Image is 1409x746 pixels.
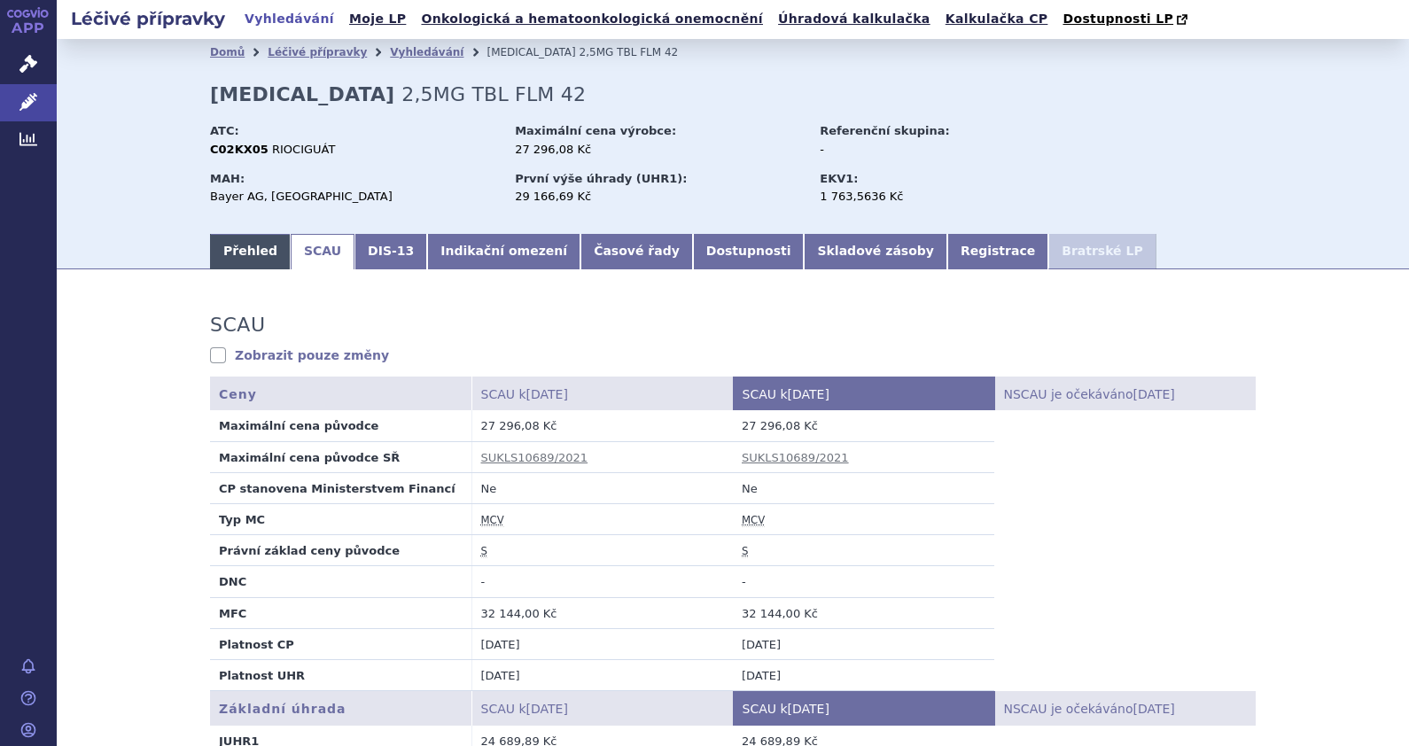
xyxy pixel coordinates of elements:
[1057,7,1196,32] a: Dostupnosti LP
[515,189,803,205] div: 29 166,69 Kč
[390,46,463,58] a: Vyhledávání
[471,410,733,441] td: 27 296,08 Kč
[733,691,994,726] th: SCAU k
[210,172,245,185] strong: MAH:
[219,419,378,432] strong: Maximální cena původce
[219,669,305,682] strong: Platnost UHR
[344,7,411,31] a: Moje LP
[272,143,335,156] span: RIOCIGUÁT
[210,189,498,205] div: Bayer AG, [GEOGRAPHIC_DATA]
[219,513,265,526] strong: Typ MC
[219,638,294,651] strong: Platnost CP
[219,575,246,588] strong: DNC
[57,6,239,31] h2: Léčivé přípravky
[239,7,339,31] a: Vyhledávání
[820,172,858,185] strong: EKV1:
[471,566,733,597] td: -
[773,7,936,31] a: Úhradová kalkulačka
[210,377,471,411] th: Ceny
[733,410,994,441] td: 27 296,08 Kč
[210,46,245,58] a: Domů
[733,628,994,659] td: [DATE]
[471,377,733,411] th: SCAU k
[733,660,994,691] td: [DATE]
[481,545,487,558] abbr: stanovena nebo změněna ve správním řízení podle zákona č. 48/1997 Sb. ve znění účinném od 1.1.2008
[1063,12,1173,26] span: Dostupnosti LP
[471,472,733,503] td: Ne
[219,544,400,557] strong: Právní základ ceny původce
[1133,387,1174,401] span: [DATE]
[947,234,1048,269] a: Registrace
[804,234,946,269] a: Skladové zásoby
[742,514,765,527] abbr: maximální cena výrobce
[210,346,389,364] a: Zobrazit pouze změny
[471,628,733,659] td: [DATE]
[416,7,768,31] a: Onkologická a hematoonkologická onemocnění
[526,702,568,716] span: [DATE]
[1133,702,1174,716] span: [DATE]
[354,234,427,269] a: DIS-13
[515,124,676,137] strong: Maximální cena výrobce:
[291,234,354,269] a: SCAU
[427,234,580,269] a: Indikační omezení
[940,7,1054,31] a: Kalkulačka CP
[733,597,994,628] td: 32 144,00 Kč
[210,314,265,337] h3: SCAU
[210,124,239,137] strong: ATC:
[268,46,367,58] a: Léčivé přípravky
[210,691,471,726] th: Základní úhrada
[219,482,455,495] strong: CP stanovena Ministerstvem Financí
[471,660,733,691] td: [DATE]
[733,472,994,503] td: Ne
[471,597,733,628] td: 32 144,00 Kč
[733,566,994,597] td: -
[820,142,1019,158] div: -
[210,143,269,156] strong: C02KX05
[693,234,805,269] a: Dostupnosti
[788,387,829,401] span: [DATE]
[471,691,733,726] th: SCAU k
[210,83,394,105] strong: [MEDICAL_DATA]
[481,514,504,527] abbr: maximální cena výrobce
[401,83,586,105] span: 2,5MG TBL FLM 42
[733,377,994,411] th: SCAU k
[820,124,949,137] strong: Referenční skupina:
[526,387,568,401] span: [DATE]
[994,377,1256,411] th: NSCAU je očekáváno
[788,702,829,716] span: [DATE]
[994,691,1256,726] th: NSCAU je očekáváno
[219,451,400,464] strong: Maximální cena původce SŘ
[742,545,748,558] abbr: stanovena nebo změněna ve správním řízení podle zákona č. 48/1997 Sb. ve znění účinném od 1.1.2008
[515,172,687,185] strong: První výše úhrady (UHR1):
[219,607,246,620] strong: MFC
[742,451,849,464] a: SUKLS10689/2021
[481,451,588,464] a: SUKLS10689/2021
[580,234,693,269] a: Časové řady
[487,46,575,58] span: [MEDICAL_DATA]
[210,234,291,269] a: Přehled
[820,189,1019,205] div: 1 763,5636 Kč
[515,142,803,158] div: 27 296,08 Kč
[580,46,679,58] span: 2,5MG TBL FLM 42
